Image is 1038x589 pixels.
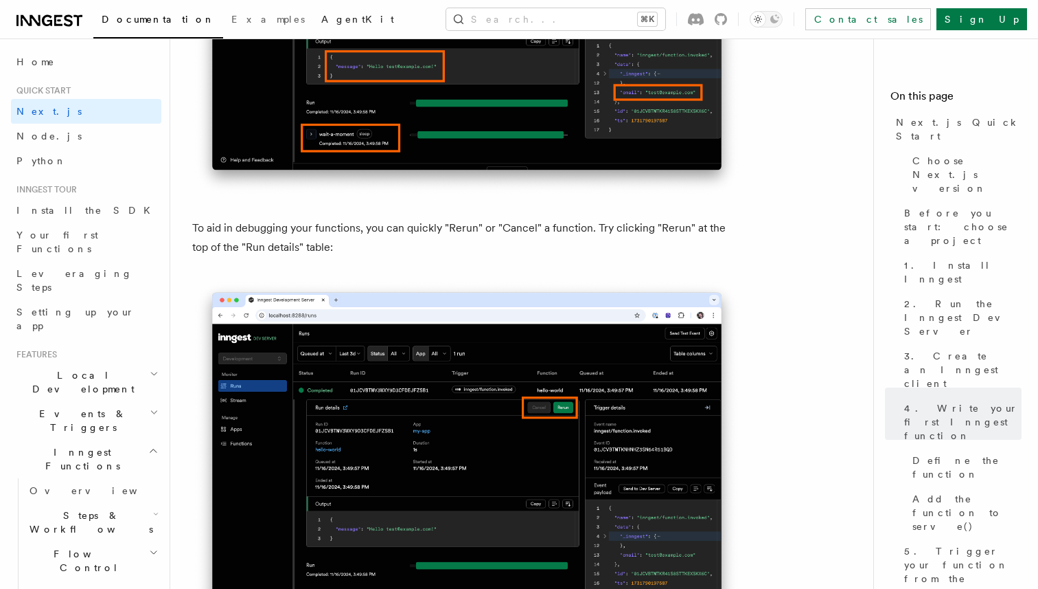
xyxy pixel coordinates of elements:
span: 4. Write your first Inngest function [904,401,1022,443]
a: Choose Next.js version [907,148,1022,201]
button: Events & Triggers [11,401,161,440]
button: Steps & Workflows [24,503,161,542]
span: Home [16,55,55,69]
span: Define the function [912,454,1022,481]
span: Flow Control [24,547,149,575]
span: Python [16,155,67,166]
span: Inngest Functions [11,445,148,473]
a: AgentKit [313,4,402,37]
a: Next.js [11,99,161,124]
kbd: ⌘K [638,12,657,26]
a: Add the function to serve() [907,487,1022,539]
span: Next.js Quick Start [896,115,1022,143]
span: Install the SDK [16,205,159,216]
span: Features [11,349,57,360]
a: 3. Create an Inngest client [899,344,1022,396]
button: Inngest Functions [11,440,161,478]
a: Install the SDK [11,198,161,223]
span: Next.js [16,106,82,117]
span: Leveraging Steps [16,268,132,293]
span: 1. Install Inngest [904,258,1022,286]
a: Examples [223,4,313,37]
span: 2. Run the Inngest Dev Server [904,297,1022,338]
a: Node.js [11,124,161,148]
span: Node.js [16,131,82,142]
a: 4. Write your first Inngest function [899,396,1022,448]
a: Before you start: choose a project [899,201,1022,253]
button: Search...⌘K [446,8,665,30]
a: Your first Functions [11,223,161,261]
span: Inngest tour [11,184,77,195]
span: 3. Create an Inngest client [904,349,1022,390]
a: Documentation [93,4,223,38]
a: Contact sales [805,8,931,30]
span: Choose Next.js version [912,154,1022,195]
button: Flow Control [24,542,161,580]
p: To aid in debugging your functions, you can quickly "Rerun" or "Cancel" a function. Try clicking ... [192,219,741,257]
span: Add the function to serve() [912,492,1022,533]
span: Documentation [102,14,215,25]
span: Events & Triggers [11,407,150,434]
span: Setting up your app [16,307,135,331]
a: 2. Run the Inngest Dev Server [899,291,1022,344]
button: Local Development [11,363,161,401]
span: Local Development [11,368,150,396]
a: Python [11,148,161,173]
a: Next.js Quick Start [890,110,1022,148]
a: Sign Up [936,8,1027,30]
span: Overview [30,485,171,496]
a: Setting up your app [11,300,161,338]
span: Steps & Workflows [24,509,153,536]
a: Overview [24,478,161,503]
a: Home [11,49,161,74]
a: 1. Install Inngest [899,253,1022,291]
span: Examples [231,14,305,25]
span: Your first Functions [16,230,98,254]
span: Quick start [11,85,71,96]
a: Define the function [907,448,1022,487]
span: Before you start: choose a project [904,206,1022,247]
span: AgentKit [321,14,394,25]
h4: On this page [890,88,1022,110]
button: Toggle dark mode [750,11,783,27]
a: Leveraging Steps [11,261,161,300]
